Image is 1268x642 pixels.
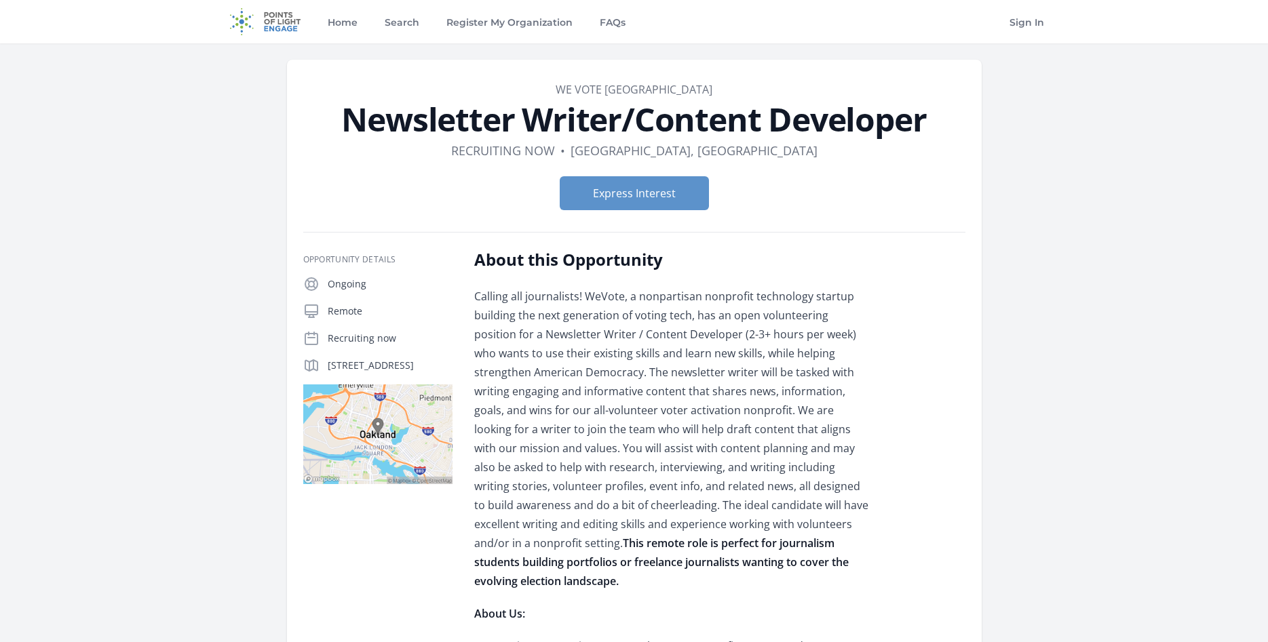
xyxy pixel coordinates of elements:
[303,384,453,484] img: Map
[474,606,525,621] strong: About Us:
[474,249,871,270] h2: About this Opportunity
[328,277,453,291] p: Ongoing
[303,103,965,136] h1: Newsletter Writer/Content Developer
[328,304,453,318] p: Remote
[451,141,555,160] dd: Recruiting now
[560,176,709,210] button: Express Interest
[556,82,712,97] a: We Vote [GEOGRAPHIC_DATA]
[328,359,453,372] p: [STREET_ADDRESS]
[474,287,871,590] p: Calling all journalists! WeVote, a nonpartisan nonprofit technology startup building the next gen...
[571,141,818,160] dd: [GEOGRAPHIC_DATA], [GEOGRAPHIC_DATA]
[328,332,453,345] p: Recruiting now
[303,254,453,265] h3: Opportunity Details
[474,536,849,588] strong: This remote role is perfect for journalism students building portfolios or freelance journalists ...
[560,141,565,160] div: •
